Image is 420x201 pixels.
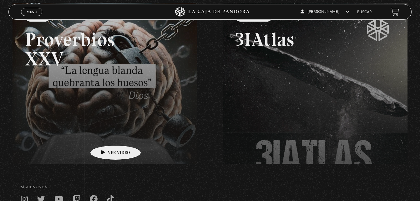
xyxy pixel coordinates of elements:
[391,8,399,16] a: View your shopping cart
[24,15,39,20] span: Cerrar
[21,186,399,189] h4: SÍguenos en:
[301,10,349,14] span: [PERSON_NAME]
[357,10,372,14] a: Buscar
[27,10,37,14] span: Menu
